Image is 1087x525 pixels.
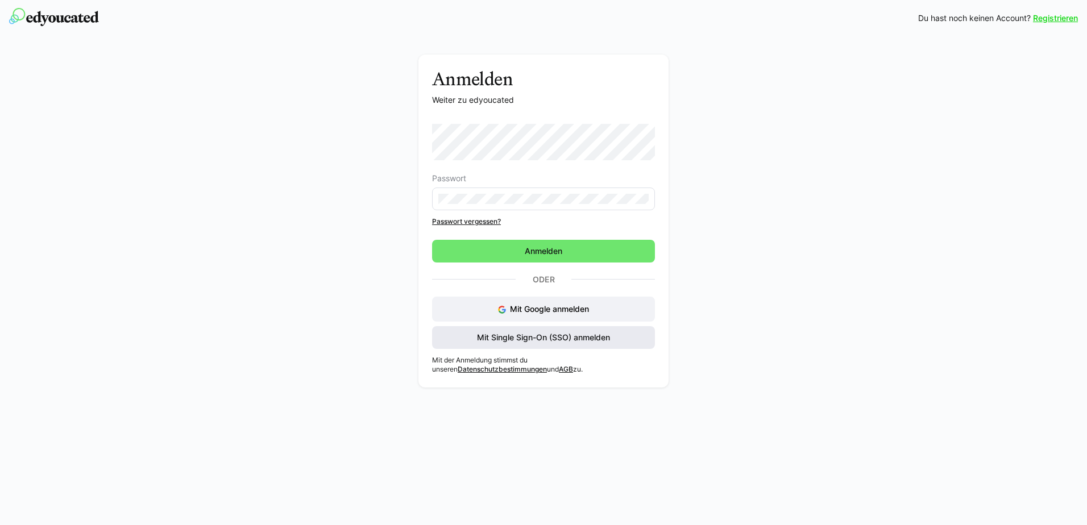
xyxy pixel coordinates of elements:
span: Mit Google anmelden [510,304,589,314]
button: Anmelden [432,240,655,262]
a: Registrieren [1033,13,1078,24]
button: Mit Google anmelden [432,297,655,322]
a: Datenschutzbestimmungen [458,365,547,373]
a: AGB [559,365,573,373]
p: Weiter zu edyoucated [432,94,655,106]
span: Du hast noch keinen Account? [918,13,1031,24]
img: edyoucated [9,8,99,26]
p: Oder [516,272,571,287]
span: Mit Single Sign-On (SSO) anmelden [475,332,612,343]
h3: Anmelden [432,68,655,90]
span: Passwort [432,174,466,183]
span: Anmelden [523,245,564,257]
p: Mit der Anmeldung stimmst du unseren und zu. [432,356,655,374]
a: Passwort vergessen? [432,217,655,226]
button: Mit Single Sign-On (SSO) anmelden [432,326,655,349]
